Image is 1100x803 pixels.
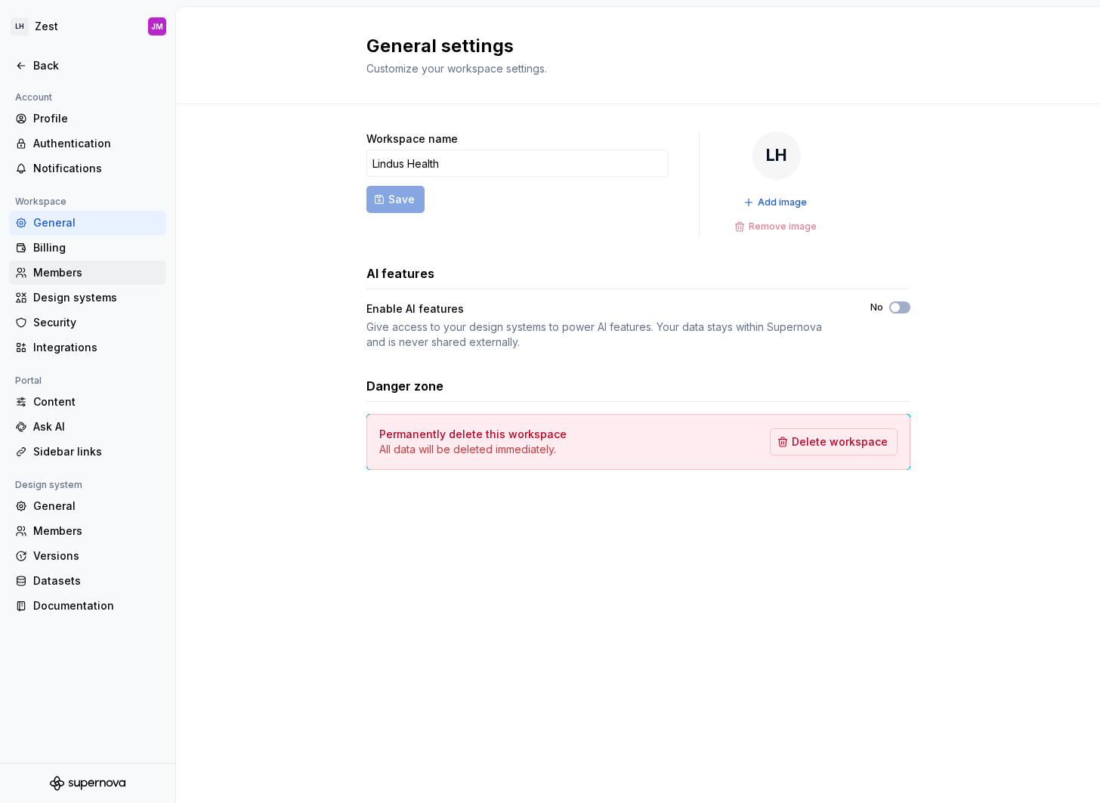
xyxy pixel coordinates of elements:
[752,131,801,180] div: LH
[9,310,166,335] a: Security
[9,107,166,131] a: Profile
[9,54,166,78] a: Back
[9,440,166,464] a: Sidebar links
[33,161,160,176] div: Notifications
[9,594,166,618] a: Documentation
[9,476,88,494] div: Design system
[9,372,48,390] div: Portal
[366,301,843,317] div: Enable AI features
[9,88,58,107] div: Account
[35,19,58,34] div: Zest
[770,428,898,456] button: Delete workspace
[366,320,843,350] div: Give access to your design systems to power AI features. Your data stays within Supernova and is ...
[9,519,166,543] a: Members
[33,548,160,564] div: Versions
[366,264,434,283] h3: AI features
[9,390,166,414] a: Content
[379,427,567,442] h4: Permanently delete this workspace
[33,290,160,305] div: Design systems
[9,569,166,593] a: Datasets
[33,265,160,280] div: Members
[9,211,166,235] a: General
[9,131,166,156] a: Authentication
[33,419,160,434] div: Ask AI
[33,598,160,613] div: Documentation
[9,261,166,285] a: Members
[33,315,160,330] div: Security
[33,394,160,409] div: Content
[33,215,160,230] div: General
[3,10,172,43] button: LHZestJM
[9,335,166,360] a: Integrations
[9,156,166,181] a: Notifications
[758,196,807,208] span: Add image
[33,523,160,539] div: Members
[9,494,166,518] a: General
[50,776,125,791] svg: Supernova Logo
[9,544,166,568] a: Versions
[870,301,883,313] label: No
[33,111,160,126] div: Profile
[9,415,166,439] a: Ask AI
[366,62,547,75] span: Customize your workspace settings.
[9,286,166,310] a: Design systems
[379,442,567,457] p: All data will be deleted immediately.
[366,377,443,395] h3: Danger zone
[792,434,888,449] span: Delete workspace
[33,573,160,588] div: Datasets
[9,236,166,260] a: Billing
[33,58,160,73] div: Back
[9,193,73,211] div: Workspace
[33,499,160,514] div: General
[366,34,892,58] h2: General settings
[33,444,160,459] div: Sidebar links
[739,192,814,213] button: Add image
[366,131,458,147] label: Workspace name
[11,17,29,36] div: LH
[151,20,163,32] div: JM
[33,136,160,151] div: Authentication
[33,240,160,255] div: Billing
[33,340,160,355] div: Integrations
